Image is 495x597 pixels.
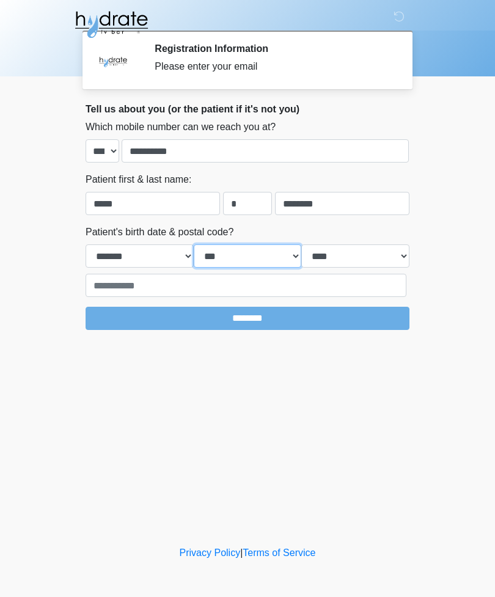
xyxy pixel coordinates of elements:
[73,9,149,40] img: Hydrate IV Bar - Fort Collins Logo
[240,548,243,558] a: |
[86,172,191,187] label: Patient first & last name:
[180,548,241,558] a: Privacy Policy
[155,59,391,74] div: Please enter your email
[86,120,276,134] label: Which mobile number can we reach you at?
[86,103,409,115] h2: Tell us about you (or the patient if it's not you)
[86,225,233,240] label: Patient's birth date & postal code?
[95,43,131,79] img: Agent Avatar
[243,548,315,558] a: Terms of Service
